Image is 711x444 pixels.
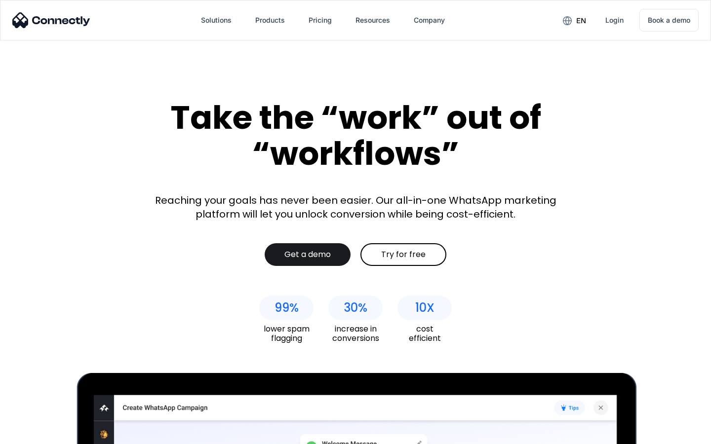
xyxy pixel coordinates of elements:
[414,13,445,27] div: Company
[265,243,351,266] a: Get a demo
[639,9,699,32] a: Book a demo
[255,13,285,27] div: Products
[360,243,446,266] a: Try for free
[381,250,426,259] div: Try for free
[415,301,434,315] div: 10X
[284,250,331,259] div: Get a demo
[605,13,624,27] div: Login
[275,301,299,315] div: 99%
[20,427,59,441] ul: Language list
[201,13,232,27] div: Solutions
[133,100,578,171] div: Take the “work” out of “workflows”
[344,301,367,315] div: 30%
[597,8,632,32] a: Login
[12,12,90,28] img: Connectly Logo
[259,324,314,343] div: lower spam flagging
[10,427,59,441] aside: Language selected: English
[328,324,383,343] div: increase in conversions
[355,13,390,27] div: Resources
[397,324,452,343] div: cost efficient
[301,8,340,32] a: Pricing
[309,13,332,27] div: Pricing
[576,14,586,28] div: en
[148,193,563,221] div: Reaching your goals has never been easier. Our all-in-one WhatsApp marketing platform will let yo...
